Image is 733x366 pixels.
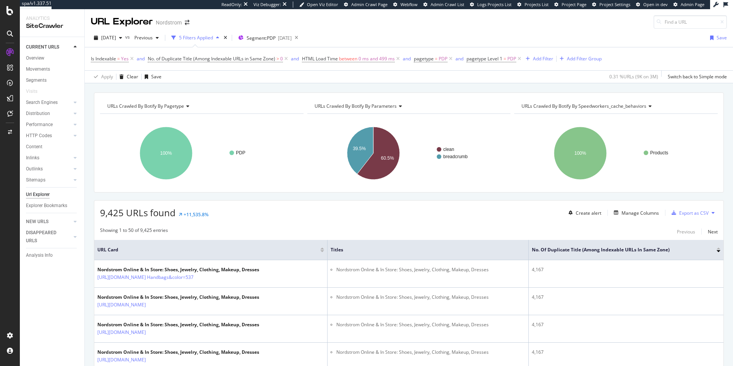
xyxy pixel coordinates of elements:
div: NEW URLS [26,218,48,226]
div: Nordstrom Online & In Store: Shoes, Jewelry, Clothing, Makeup, Dresses [97,266,259,273]
a: Open Viz Editor [299,2,338,8]
div: Add Filter [533,55,553,62]
span: PDP [439,53,447,64]
div: URL Explorer [91,15,153,28]
li: Nordstrom Online & In Store: Shoes, Jewelry, Clothing, Makeup, Dresses [336,266,525,273]
svg: A chart. [100,120,302,186]
span: No. of Duplicate Title (Among Indexable URLs in Same Zone) [148,55,275,62]
span: Webflow [400,2,418,7]
div: Performance [26,121,53,129]
span: Open in dev [643,2,668,7]
div: Viz Debugger: [253,2,281,8]
a: HTTP Codes [26,132,71,140]
span: Previous [131,34,153,41]
text: 100% [575,151,586,156]
li: Nordstrom Online & In Store: Shoes, Jewelry, Clothing, Makeup, Dresses [336,349,525,356]
div: Analytics [26,15,78,22]
text: breadcrumb [443,154,468,159]
div: Visits [26,87,37,96]
span: Titles [331,246,514,253]
a: Analysis Info [26,251,79,259]
a: NEW URLS [26,218,71,226]
svg: A chart. [514,120,716,186]
text: 100% [160,151,172,156]
div: [DATE] [278,35,292,41]
span: 9,425 URLs found [100,206,176,219]
button: Clear [116,71,138,83]
a: [URL][DOMAIN_NAME] [97,329,146,336]
span: URLs Crawled By Botify By speedworkers_cache_behaviors [521,103,646,109]
div: Add Filter Group [567,55,602,62]
div: Showing 1 to 50 of 9,425 entries [100,227,168,236]
button: Switch back to Simple mode [665,71,727,83]
span: PDP [507,53,516,64]
button: Segment:PDP[DATE] [235,32,292,44]
a: Distribution [26,110,71,118]
div: Content [26,143,42,151]
a: Content [26,143,79,151]
a: Open in dev [636,2,668,8]
span: Project Page [562,2,586,7]
button: Add Filter Group [557,54,602,63]
a: Project Page [554,2,586,8]
div: Explorer Bookmarks [26,202,67,210]
span: 0 ms and 499 ms [358,53,395,64]
div: Distribution [26,110,50,118]
div: Previous [677,228,695,235]
span: = [117,55,120,62]
span: Open Viz Editor [307,2,338,7]
div: DISAPPEARED URLS [26,229,65,245]
h4: URLs Crawled By Botify By parameters [313,100,504,112]
div: Next [708,228,718,235]
button: Create alert [565,207,601,219]
a: Webflow [393,2,418,8]
h4: URLs Crawled By Botify By pagetype [106,100,297,112]
button: Next [708,227,718,236]
text: Products [650,150,668,155]
button: Manage Columns [611,208,659,217]
div: and [403,55,411,62]
div: arrow-right-arrow-left [185,20,189,25]
span: URL Card [97,246,318,253]
button: Save [142,71,161,83]
div: 5 Filters Applied [179,34,213,41]
div: SiteCrawler [26,22,78,31]
div: A chart. [307,120,509,186]
div: Create alert [576,210,601,216]
span: Yes [121,53,129,64]
div: Clear [127,73,138,80]
div: Save [717,34,727,41]
a: Overview [26,54,79,62]
span: = [435,55,438,62]
div: 4,167 [532,349,720,356]
div: Apply [101,73,113,80]
div: Analysis Info [26,251,53,259]
span: URLs Crawled By Botify By pagetype [107,103,184,109]
div: Url Explorer [26,191,50,199]
button: and [455,55,463,62]
span: > [276,55,279,62]
span: Project Settings [599,2,630,7]
button: Export as CSV [668,207,709,219]
text: PDP [236,150,245,155]
a: DISAPPEARED URLS [26,229,71,245]
div: Nordstrom Online & In Store: Shoes, Jewelry, Clothing, Makeup, Dresses [97,321,259,328]
div: 4,167 [532,294,720,301]
a: Project Settings [592,2,630,8]
span: Admin Crawl Page [351,2,387,7]
li: Nordstrom Online & In Store: Shoes, Jewelry, Clothing, Makeup, Dresses [336,294,525,301]
div: Movements [26,65,50,73]
span: Admin Page [681,2,704,7]
span: Is Indexable [91,55,116,62]
div: times [222,34,229,42]
span: 2025 Sep. 26th [101,34,116,41]
button: and [137,55,145,62]
button: Previous [677,227,695,236]
div: HTTP Codes [26,132,52,140]
button: Add Filter [523,54,553,63]
a: CURRENT URLS [26,43,71,51]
